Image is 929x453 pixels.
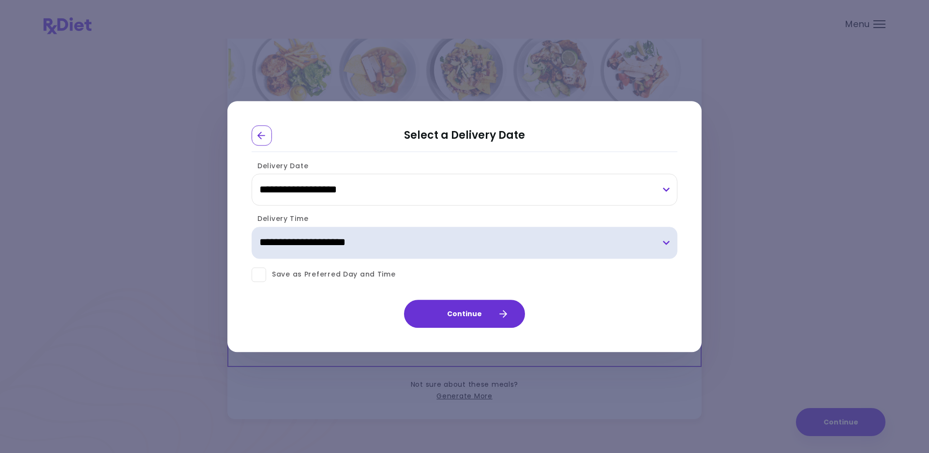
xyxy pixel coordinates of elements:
span: Save as Preferred Day and Time [266,269,396,281]
label: Delivery Time [252,214,308,224]
h2: Select a Delivery Date [252,125,677,152]
label: Delivery Date [252,161,308,171]
div: Go Back [252,125,272,146]
button: Continue [404,300,525,328]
